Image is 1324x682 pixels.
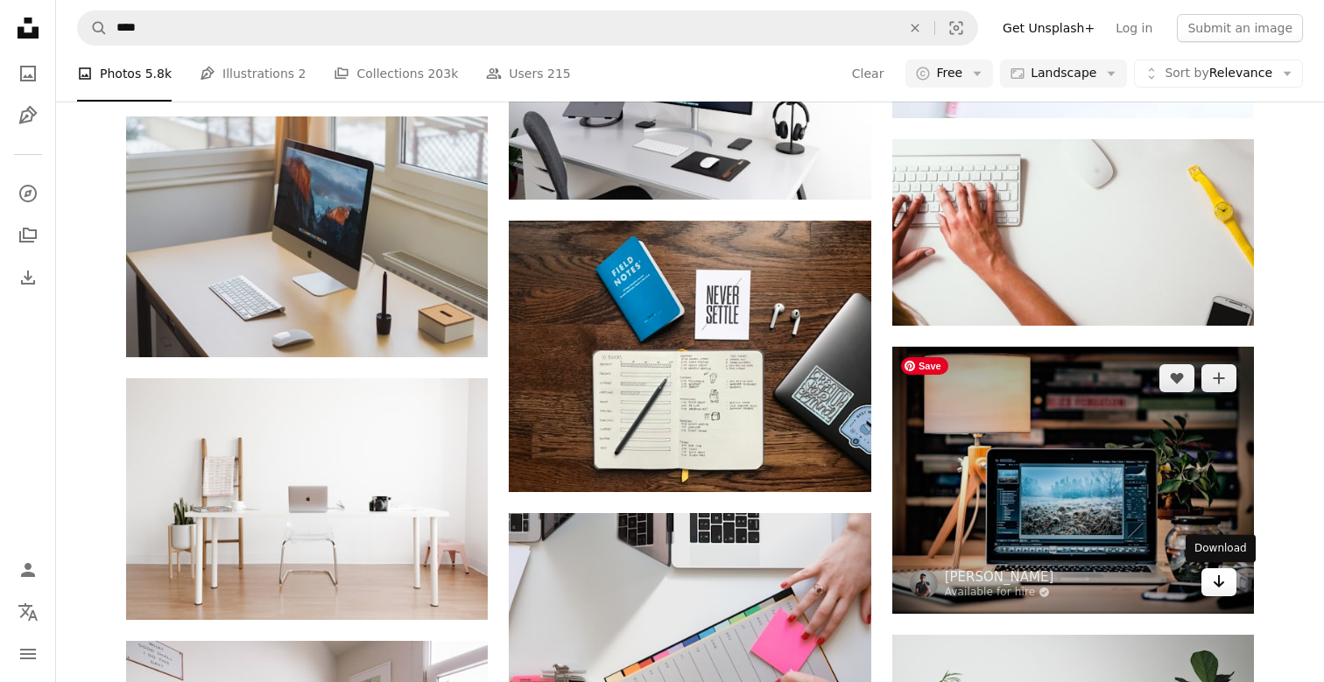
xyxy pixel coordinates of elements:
[11,11,46,49] a: Home — Unsplash
[11,552,46,587] a: Log in / Sign up
[11,98,46,133] a: Illustrations
[11,636,46,671] button: Menu
[910,570,938,598] img: Go to Radek Grzybowski's profile
[11,218,46,253] a: Collections
[1186,535,1256,563] div: Download
[427,64,458,83] span: 203k
[11,260,46,295] a: Download History
[905,60,993,88] button: Free
[200,46,306,102] a: Illustrations 2
[1201,568,1236,596] a: Download
[11,594,46,629] button: Language
[1000,60,1127,88] button: Landscape
[1201,364,1236,392] button: Add to Collection
[892,224,1254,240] a: person typing on Apple Cordless Keyboard
[851,60,885,88] button: Clear
[11,176,46,211] a: Explore
[299,64,306,83] span: 2
[126,229,488,244] a: turned on silver iMac on table
[936,65,962,82] span: Free
[126,116,488,357] img: turned on silver iMac on table
[892,472,1254,488] a: MacBook Pro on brown wooden table inside room
[77,11,978,46] form: Find visuals sitewide
[1159,364,1194,392] button: Like
[1031,65,1096,82] span: Landscape
[126,490,488,506] a: a laptop on a table
[509,625,870,641] a: person holding pencil and stick note beside table
[1177,14,1303,42] button: Submit an image
[509,221,870,492] img: Apple AirPods near MacBook
[896,11,934,45] button: Clear
[126,378,488,619] img: a laptop on a table
[1165,66,1208,80] span: Sort by
[901,357,948,375] span: Save
[935,11,977,45] button: Visual search
[1165,65,1272,82] span: Relevance
[1105,14,1163,42] a: Log in
[892,139,1254,325] img: person typing on Apple Cordless Keyboard
[509,348,870,364] a: Apple AirPods near MacBook
[892,347,1254,614] img: MacBook Pro on brown wooden table inside room
[1134,60,1303,88] button: Sort byRelevance
[547,64,571,83] span: 215
[11,56,46,91] a: Photos
[334,46,458,102] a: Collections 203k
[78,11,108,45] button: Search Unsplash
[992,14,1105,42] a: Get Unsplash+
[945,586,1054,600] a: Available for hire
[486,46,570,102] a: Users 215
[945,568,1054,586] a: [PERSON_NAME]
